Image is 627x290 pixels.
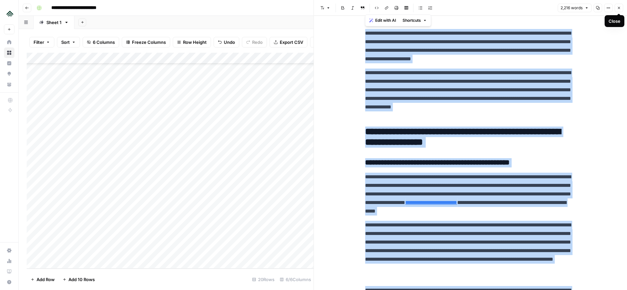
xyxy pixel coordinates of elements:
button: Sort [57,37,80,47]
a: Usage [4,256,14,266]
button: Row Height [173,37,211,47]
span: Shortcuts [403,17,421,23]
button: Help + Support [4,277,14,287]
button: Undo [214,37,239,47]
span: Undo [224,39,235,45]
a: Insights [4,58,14,69]
button: Redo [242,37,267,47]
span: Export CSV [280,39,303,45]
button: 6 Columns [83,37,119,47]
button: Edit with AI [367,16,399,25]
a: Home [4,37,14,47]
div: Close [609,18,620,24]
a: Learning Hub [4,266,14,277]
a: Opportunities [4,69,14,79]
button: Workspace: Uplisting [4,5,14,22]
button: Filter [29,37,54,47]
span: Add 10 Rows [68,276,95,283]
div: 20 Rows [249,274,277,285]
button: Export CSV [270,37,307,47]
span: Filter [34,39,44,45]
div: Sheet 1 [46,19,62,26]
a: Sheet 1 [34,16,74,29]
span: Freeze Columns [132,39,166,45]
span: Add Row [37,276,55,283]
a: Browse [4,47,14,58]
button: Add Row [27,274,59,285]
span: 6 Columns [93,39,115,45]
button: Shortcuts [400,16,430,25]
span: Edit with AI [375,17,396,23]
a: Settings [4,245,14,256]
button: 2,216 words [558,4,591,12]
div: 6/6 Columns [277,274,314,285]
span: Redo [252,39,263,45]
a: Your Data [4,79,14,90]
img: Uplisting Logo [4,8,16,19]
span: Row Height [183,39,207,45]
button: Add 10 Rows [59,274,99,285]
span: 2,216 words [561,5,583,11]
button: Freeze Columns [122,37,170,47]
span: Sort [61,39,70,45]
